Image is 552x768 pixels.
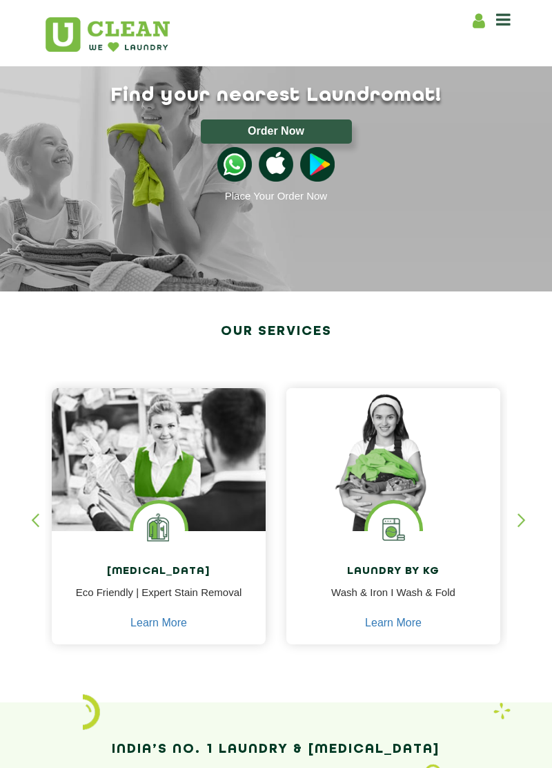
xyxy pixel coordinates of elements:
[225,190,327,202] a: Place Your Order Now
[130,617,187,629] a: Learn More
[365,617,422,629] a: Learn More
[300,147,335,182] img: playstoreicon.png
[62,566,255,578] h4: [MEDICAL_DATA]
[52,388,266,561] img: Drycleaners near me
[201,119,352,144] button: Order Now
[297,585,490,616] p: Wash & Iron I Wash & Fold
[83,694,100,730] img: icon_2.png
[259,147,293,182] img: apple-icon.png
[493,702,511,720] img: Laundry wash and iron
[45,319,507,344] h2: Our Services
[34,84,517,107] h1: Find your nearest Laundromat!
[46,17,170,52] img: UClean Laundry and Dry Cleaning
[217,147,252,182] img: whatsappicon.png
[62,585,255,616] p: Eco Friendly | Expert Stain Removal
[368,503,420,555] img: laundry washing machine
[286,388,500,531] img: a girl with laundry basket
[297,566,490,578] h4: Laundry by Kg
[133,503,185,555] img: Laundry Services near me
